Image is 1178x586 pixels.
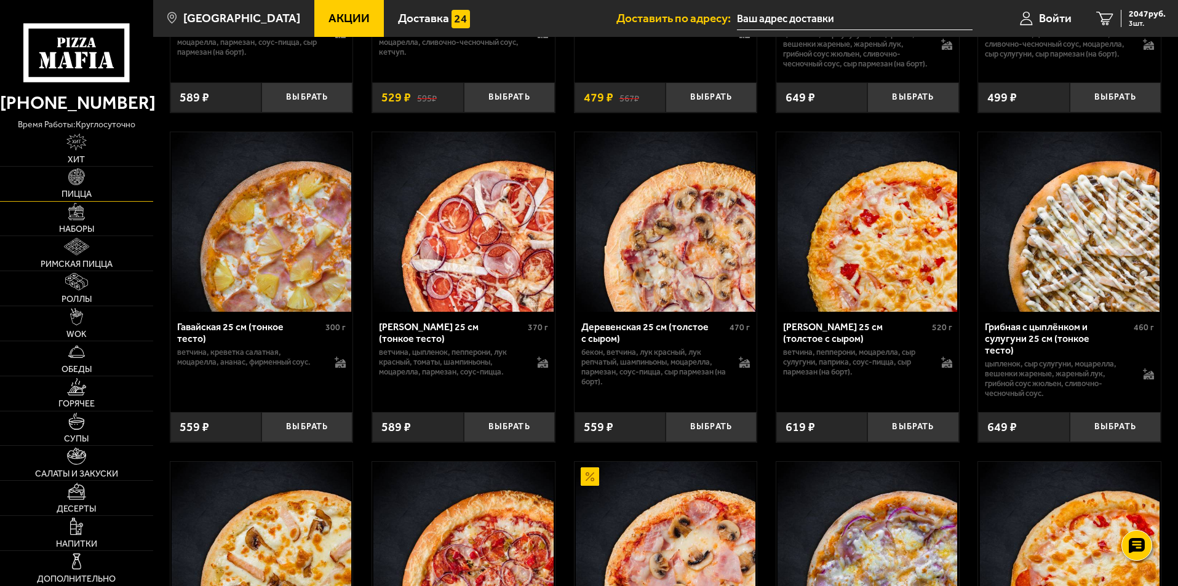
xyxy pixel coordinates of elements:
span: Роллы [62,295,92,304]
span: Напитки [56,540,97,548]
div: Деревенская 25 см (толстое с сыром) [581,321,727,344]
div: [PERSON_NAME] 25 см (тонкое тесто) [379,321,525,344]
span: Доставка [398,12,449,24]
span: 499 ₽ [987,90,1017,105]
span: Салаты и закуски [35,470,118,478]
span: Супы [64,435,89,443]
a: Грибная с цыплёнком и сулугуни 25 см (тонкое тесто) [978,132,1161,312]
span: 370 г [528,322,548,333]
span: WOK [66,330,87,339]
span: 559 ₽ [584,419,613,434]
s: 595 ₽ [417,91,437,103]
p: бекон, ветчина, лук красный, лук репчатый, шампиньоны, моцарелла, пармезан, соус-пицца, сыр парме... [581,347,727,387]
button: Выбрать [867,82,958,113]
span: 2047 руб. [1129,10,1166,18]
span: 649 ₽ [987,419,1017,434]
div: [PERSON_NAME] 25 см (толстое с сыром) [783,321,929,344]
span: Пицца [62,190,92,199]
div: Гавайская 25 см (тонкое тесто) [177,321,323,344]
a: Прошутто Формаджио 25 см (толстое с сыром) [776,132,959,312]
button: Выбрать [261,82,352,113]
span: Римская пицца [41,260,113,269]
div: Грибная с цыплёнком и сулугуни 25 см (тонкое тесто) [985,321,1131,356]
span: 460 г [1134,322,1154,333]
a: Петровская 25 см (тонкое тесто) [372,132,555,312]
span: 520 г [932,322,952,333]
s: 567 ₽ [619,91,639,103]
img: Прошутто Формаджио 25 см (толстое с сыром) [778,132,957,312]
p: цыпленок, ветчина, пепперони, лук красный, томаты, шампиньоны, моцарелла, пармезан, соус-пицца, с... [177,18,323,57]
button: Выбрать [464,82,555,113]
span: 479 ₽ [584,90,613,105]
span: Десерты [57,505,96,513]
a: Гавайская 25 см (тонкое тесто) [170,132,353,312]
span: Горячее [58,400,95,408]
span: 529 ₽ [381,90,411,105]
span: Наборы [59,225,94,234]
p: лук репчатый, цыпленок, [PERSON_NAME], томаты, огурец, моцарелла, сливочно-чесночный соус, кетчуп. [379,18,525,57]
span: 589 ₽ [180,90,209,105]
span: Дополнительно [37,575,116,584]
span: 589 ₽ [381,419,411,434]
img: Акционный [581,467,599,486]
img: Петровская 25 см (тонкое тесто) [373,132,553,312]
span: [GEOGRAPHIC_DATA] [183,12,300,24]
span: 3 шт. [1129,20,1166,27]
button: Выбрать [464,412,555,442]
span: Хит [68,156,85,164]
button: Выбрать [1070,82,1161,113]
button: Выбрать [666,412,757,442]
span: Доставить по адресу: [616,12,737,24]
p: ветчина, цыпленок, пепперони, лук красный, томаты, шампиньоны, моцарелла, пармезан, соус-пицца. [379,347,525,377]
img: Грибная с цыплёнком и сулугуни 25 см (тонкое тесто) [980,132,1160,312]
button: Выбрать [261,412,352,442]
a: Деревенская 25 см (толстое с сыром) [575,132,757,312]
p: цыпленок, сыр сулугуни, моцарелла, вешенки жареные, жареный лук, грибной соус Жюльен, сливочно-че... [783,30,929,69]
p: шампиньоны, цыпленок копченый, сливочно-чесночный соус, моцарелла, сыр сулугуни, сыр пармезан (на... [985,30,1131,59]
span: Войти [1039,12,1072,24]
p: ветчина, креветка салатная, моцарелла, ананас, фирменный соус. [177,347,323,367]
p: ветчина, пепперони, моцарелла, сыр сулугуни, паприка, соус-пицца, сыр пармезан (на борт). [783,347,929,377]
img: Деревенская 25 см (толстое с сыром) [576,132,755,312]
button: Выбрать [1070,412,1161,442]
input: Ваш адрес доставки [737,7,973,30]
span: 300 г [325,322,346,333]
img: Гавайская 25 см (тонкое тесто) [172,132,351,312]
button: Выбрать [666,82,757,113]
span: 470 г [730,322,750,333]
button: Выбрать [867,412,958,442]
span: Акции [328,12,370,24]
span: 649 ₽ [786,90,815,105]
img: 15daf4d41897b9f0e9f617042186c801.svg [452,10,470,28]
span: 619 ₽ [786,419,815,434]
span: 559 ₽ [180,419,209,434]
span: Обеды [62,365,92,374]
p: цыпленок, сыр сулугуни, моцарелла, вешенки жареные, жареный лук, грибной соус Жюльен, сливочно-че... [985,359,1131,398]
